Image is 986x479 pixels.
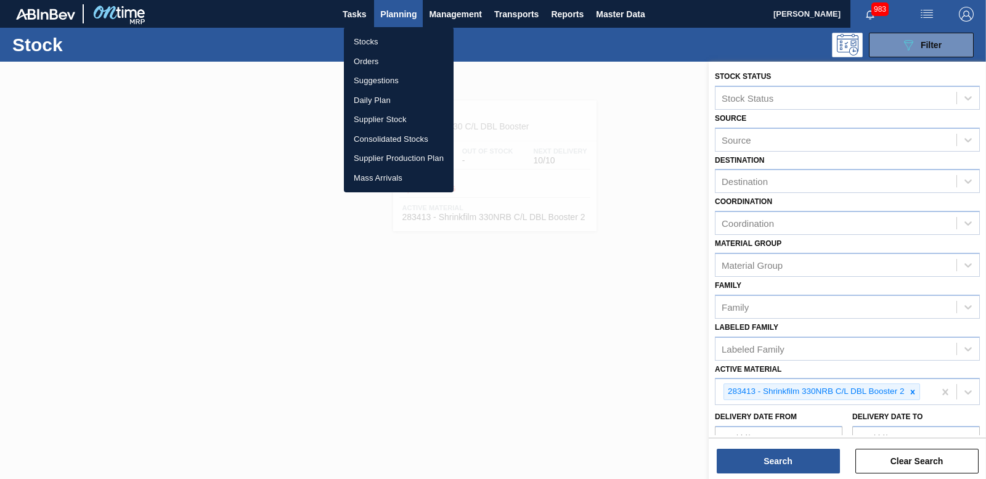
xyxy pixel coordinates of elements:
a: Daily Plan [344,91,454,110]
a: Mass Arrivals [344,168,454,188]
a: Stocks [344,32,454,52]
a: Orders [344,52,454,72]
a: Supplier Production Plan [344,149,454,168]
a: Suggestions [344,71,454,91]
a: Consolidated Stocks [344,129,454,149]
a: Supplier Stock [344,110,454,129]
